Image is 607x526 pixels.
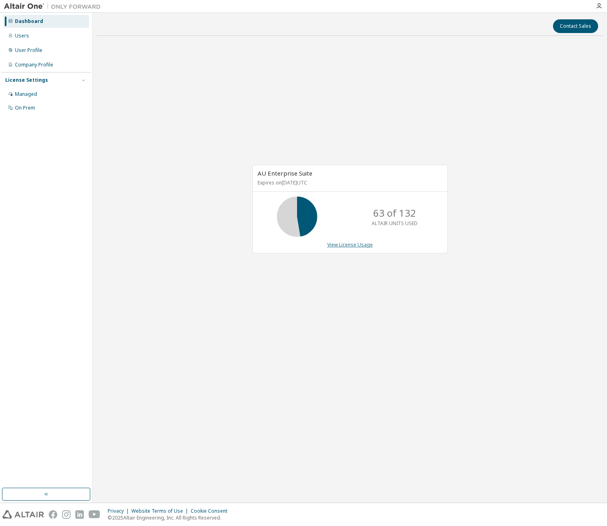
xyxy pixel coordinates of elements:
div: On Prem [15,105,35,111]
div: Website Terms of Use [131,508,191,514]
button: Contact Sales [553,19,598,33]
img: facebook.svg [49,510,57,519]
img: Altair One [4,2,105,10]
div: License Settings [5,77,48,83]
a: View License Usage [327,241,373,248]
img: instagram.svg [62,510,71,519]
p: 63 of 132 [373,206,416,220]
div: User Profile [15,47,42,54]
span: AU Enterprise Suite [258,169,312,177]
div: Dashboard [15,18,43,25]
img: altair_logo.svg [2,510,44,519]
img: youtube.svg [89,510,100,519]
div: Company Profile [15,62,53,68]
div: Privacy [108,508,131,514]
p: Expires on [DATE] UTC [258,179,441,186]
img: linkedin.svg [75,510,84,519]
p: © 2025 Altair Engineering, Inc. All Rights Reserved. [108,514,232,521]
p: ALTAIR UNITS USED [372,220,418,227]
div: Users [15,33,29,39]
div: Cookie Consent [191,508,232,514]
div: Managed [15,91,37,97]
